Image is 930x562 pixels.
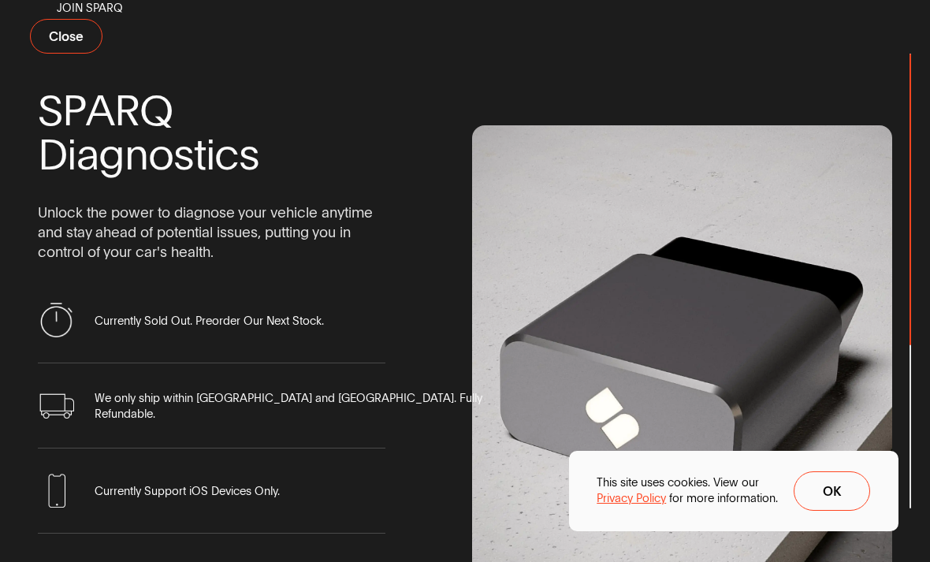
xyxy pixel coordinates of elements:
span: o [148,132,173,177]
span: i [206,132,215,177]
span: n [125,132,148,177]
span: Ok [823,485,841,498]
span: s [173,132,194,177]
span: S [38,88,62,132]
span: P [62,88,86,132]
span: R [114,88,139,132]
img: Phone Icon [40,474,74,508]
span: D [38,132,67,177]
a: Privacy Policy [597,490,666,506]
span: Close [49,30,84,43]
span: t [194,132,206,177]
span: Currently Sold Out. Preorder Our Next Stock. [95,313,324,329]
button: Close [30,19,103,54]
span: s [239,132,259,177]
span: Refundable. [95,406,155,422]
span: Unlock the power to diagnose your vehicle anytime [38,203,373,222]
img: Delivery Icon [39,393,73,419]
span: c [214,132,239,177]
span: We only ship within [GEOGRAPHIC_DATA] and [GEOGRAPHIC_DATA]. Fully [95,390,482,406]
span: SPARQ Diagnostics [38,88,385,177]
span: i [67,132,76,177]
span: We only ship within United States and Canada. Fully Refundable. [95,390,482,422]
span: Q [139,88,173,132]
span: Currently Support iOS Devices Only. [95,483,280,499]
span: g [99,132,125,177]
img: Timed Promo Icon [39,303,73,337]
span: A [86,88,114,132]
span: control of your car's health. [38,242,214,262]
span: Unlock the power to diagnose your vehicle anytime and stay ahead of potential issues, putting you... [38,203,385,262]
span: a [76,132,99,177]
span: and stay ahead of potential issues, putting you in [38,222,351,242]
p: This site uses cookies. View our for more information. [597,475,778,506]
